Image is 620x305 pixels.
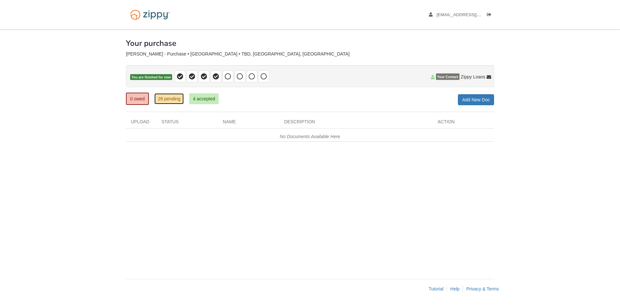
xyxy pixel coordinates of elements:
a: Add New Doc [458,94,494,105]
div: Name [218,118,279,128]
h1: Your purchase [126,39,176,47]
a: Log out [487,12,494,19]
span: Your Contact [436,74,460,80]
a: 26 pending [154,93,184,104]
a: Privacy & Terms [466,286,499,291]
div: Description [279,118,433,128]
div: Upload [126,118,157,128]
a: Tutorial [429,286,443,291]
img: Logo [126,6,174,23]
div: Status [157,118,218,128]
a: 0 owed [126,93,149,105]
a: 4 accepted [189,93,219,104]
div: [PERSON_NAME] - Purchase • [GEOGRAPHIC_DATA] • TBD, [GEOGRAPHIC_DATA], [GEOGRAPHIC_DATA] [126,51,494,57]
div: Action [433,118,494,128]
a: edit profile [429,12,511,19]
span: myrandanevins@gmail.com [437,12,511,17]
em: No Documents Available Here [280,134,340,139]
a: Help [450,286,460,291]
span: You are finished for now [130,74,172,80]
span: Zippy Loans [461,74,485,80]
